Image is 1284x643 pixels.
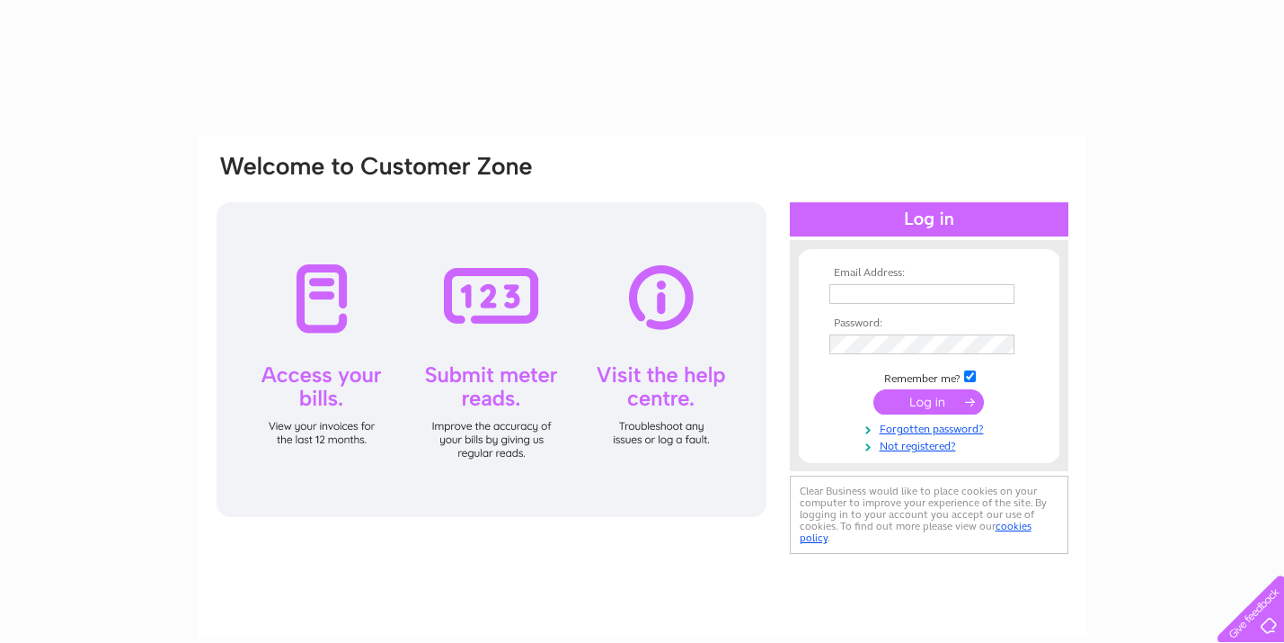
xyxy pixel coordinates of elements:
a: cookies policy [800,520,1032,544]
th: Password: [825,317,1033,330]
td: Remember me? [825,368,1033,386]
a: Forgotten password? [829,419,1033,436]
input: Submit [873,389,984,415]
div: Clear Business would like to place cookies on your computer to improve your experience of the sit... [790,476,1068,554]
a: Not registered? [829,436,1033,453]
th: Email Address: [825,267,1033,280]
